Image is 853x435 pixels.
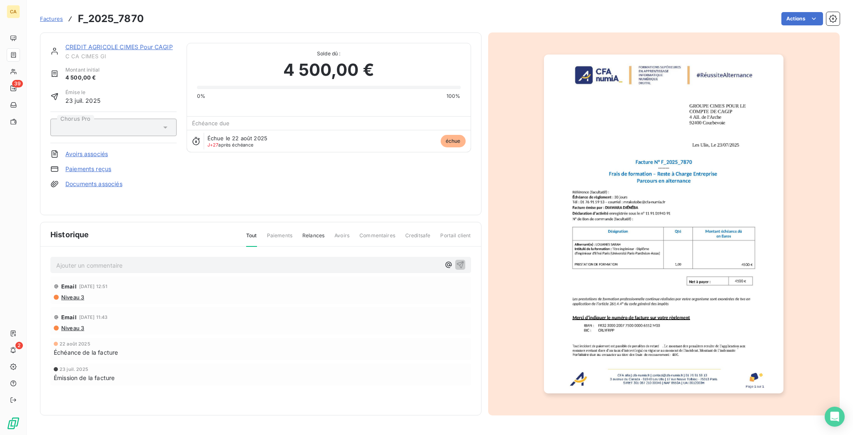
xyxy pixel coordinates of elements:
span: Paiements [267,232,292,246]
span: Niveau 3 [60,294,84,301]
span: Commentaires [359,232,395,246]
span: Relances [302,232,324,246]
div: CA [7,5,20,18]
span: 100% [446,92,461,100]
span: C CA CIMES GI [65,53,177,60]
a: Factures [40,15,63,23]
span: échue [441,135,466,147]
span: 39 [12,80,23,87]
span: Email [61,314,77,321]
span: Historique [50,229,89,240]
span: Échéance de la facture [54,348,118,357]
div: Open Intercom Messenger [825,407,845,427]
span: Portail client [440,232,471,246]
img: Logo LeanPay [7,417,20,430]
span: [DATE] 11:43 [79,315,108,320]
span: 4 500,00 € [65,74,100,82]
h3: F_2025_7870 [78,11,144,26]
a: CREDIT AGRICOLE CIMES Pour CAGIP [65,43,173,50]
button: Actions [781,12,823,25]
a: Avoirs associés [65,150,108,158]
span: Émission de la facture [54,373,115,382]
span: Émise le [65,89,100,96]
img: invoice_thumbnail [544,55,783,393]
a: Paiements reçus [65,165,111,173]
span: 22 août 2025 [60,341,90,346]
span: Montant initial [65,66,100,74]
span: Échéance due [192,120,230,127]
span: 2 [15,342,23,349]
span: Creditsafe [405,232,431,246]
span: Avoirs [334,232,349,246]
span: 4 500,00 € [283,57,374,82]
span: Factures [40,15,63,22]
span: après échéance [207,142,254,147]
span: Email [61,283,77,290]
span: 23 juil. 2025 [60,367,88,372]
span: Solde dû : [197,50,461,57]
span: Échue le 22 août 2025 [207,135,267,142]
span: Tout [246,232,257,247]
span: [DATE] 12:51 [79,284,108,289]
span: 0% [197,92,205,100]
span: J+27 [207,142,219,148]
a: Documents associés [65,180,122,188]
span: 23 juil. 2025 [65,96,100,105]
span: Niveau 3 [60,325,84,331]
